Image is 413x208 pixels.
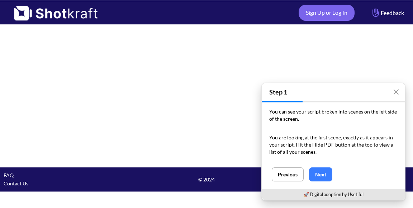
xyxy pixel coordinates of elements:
a: FAQ [4,172,14,178]
a: 🚀 Digital adoption by Usetiful [303,191,364,197]
span: © 2024 [139,175,274,184]
button: Next [309,167,332,181]
a: Sign Up or Log In [299,5,355,21]
h3: Step 1 [262,83,405,101]
img: Hand Icon [371,6,381,19]
span: Feedback [371,9,404,17]
p: You can see your script broken into scenes on the left side of the screen. [269,108,398,130]
p: You are looking at the first scene, exactly as it appears in your script. Hit the Hide PDF button... [269,134,398,156]
button: Previous [272,167,304,181]
a: Contact Us [4,180,28,186]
